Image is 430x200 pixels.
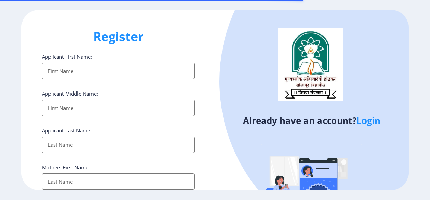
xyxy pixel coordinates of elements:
input: First Name [42,100,195,116]
label: Applicant Middle Name: [42,90,98,97]
label: Applicant Last Name: [42,127,91,134]
h1: Register [42,28,195,45]
h4: Already have an account? [220,115,403,126]
a: Login [356,114,381,127]
input: Last Name [42,137,195,153]
img: logo [278,28,343,101]
label: Mothers First Name: [42,164,90,171]
input: Last Name [42,173,195,190]
label: Applicant First Name: [42,53,92,60]
input: First Name [42,63,195,79]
